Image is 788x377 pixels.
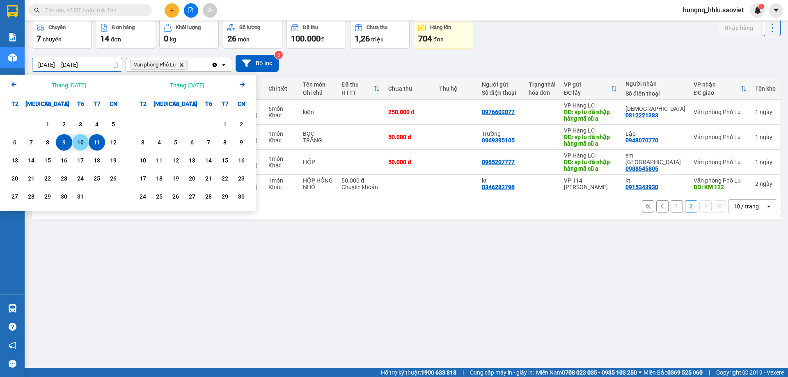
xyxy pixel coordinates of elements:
[58,119,70,129] div: 2
[236,137,247,147] div: 9
[9,323,16,331] span: question-circle
[75,174,86,183] div: 24
[186,155,198,165] div: 13
[236,155,247,165] div: 16
[75,119,86,129] div: 3
[203,174,214,183] div: 21
[350,19,410,49] button: Chưa thu1,26 triệu
[200,96,217,112] div: T6
[203,155,214,165] div: 14
[153,174,165,183] div: 18
[268,177,295,184] div: 1 món
[108,174,119,183] div: 26
[341,89,373,96] div: HTTT
[694,159,747,165] div: Văn phòng Phố Lu
[233,152,250,169] div: Choose Chủ Nhật, tháng 11 16 2025. It's available.
[56,152,72,169] div: Choose Thứ Năm, tháng 10 16 2025. It's available.
[760,134,772,140] span: ngày
[9,80,19,91] button: Previous month.
[203,192,214,201] div: 28
[7,5,18,18] img: logo-vxr
[219,174,231,183] div: 22
[42,155,53,165] div: 15
[153,192,165,201] div: 25
[135,152,151,169] div: Choose Thứ Hai, tháng 11 10 2025. It's available.
[760,4,763,9] span: 1
[167,96,184,112] div: T4
[233,96,250,112] div: CN
[170,81,204,89] div: Tháng [DATE]
[268,112,295,119] div: Khác
[418,34,432,43] span: 704
[227,34,236,43] span: 26
[755,159,776,165] div: 1
[341,184,380,190] div: Chuyển khoản
[275,51,283,59] sup: 3
[200,188,217,205] div: Choose Thứ Sáu, tháng 11 28 2025. It's available.
[32,19,92,49] button: Chuyến7chuyến
[7,134,23,151] div: Choose Thứ Hai, tháng 10 6 2025. It's available.
[238,36,250,43] span: món
[189,61,190,69] input: Selected Văn phòng Phố Lu.
[9,360,16,368] span: message
[237,80,247,89] svg: Arrow Right
[200,152,217,169] div: Choose Thứ Sáu, tháng 11 14 2025. It's available.
[23,188,39,205] div: Choose Thứ Ba, tháng 10 28 2025. It's available.
[167,134,184,151] div: Choose Thứ Tư, tháng 11 5 2025. It's available.
[291,34,321,43] span: 100.000
[48,25,66,30] div: Chuyến
[439,85,474,92] div: Thu hộ
[463,368,464,377] span: |
[625,112,658,119] div: 0812221383
[72,116,89,133] div: Choose Thứ Sáu, tháng 10 3 2025. It's available.
[676,5,750,15] span: hungnq_hhlu.saoviet
[167,188,184,205] div: Choose Thứ Tư, tháng 11 26 2025. It's available.
[130,60,188,70] span: Văn phòng Phố Lu, close by backspace
[430,25,451,30] div: Hàng tồn
[72,96,89,112] div: T6
[219,137,231,147] div: 8
[482,137,515,144] div: 0969395105
[72,188,89,205] div: Choose Thứ Sáu, tháng 10 31 2025. It's available.
[625,80,685,87] div: Người nhận
[9,174,21,183] div: 20
[167,152,184,169] div: Choose Thứ Tư, tháng 11 12 2025. It's available.
[7,170,23,187] div: Choose Thứ Hai, tháng 10 20 2025. It's available.
[760,181,772,187] span: ngày
[75,192,86,201] div: 31
[644,368,703,377] span: Miền Bắc
[45,6,142,15] input: Tìm tên, số ĐT hoặc mã đơn
[8,53,17,62] img: warehouse-icon
[89,116,105,133] div: Choose Thứ Bảy, tháng 10 4 2025. It's available.
[564,127,617,134] div: VP Hàng LC
[367,25,387,30] div: Chưa thu
[137,137,149,147] div: 3
[34,7,40,13] span: search
[639,371,641,374] span: ⚪️
[694,81,740,88] div: VP nhận
[223,19,282,49] button: Số lượng26món
[217,96,233,112] div: T7
[23,96,39,112] div: [MEDICAL_DATA]
[153,137,165,147] div: 4
[135,96,151,112] div: T2
[564,89,611,96] div: ĐC lấy
[200,170,217,187] div: Choose Thứ Sáu, tháng 11 21 2025. It's available.
[184,3,198,18] button: file-add
[219,119,231,129] div: 1
[211,62,218,68] svg: Clear all
[718,21,760,35] button: Nhập hàng
[536,368,637,377] span: Miền Nam
[203,137,214,147] div: 7
[184,188,200,205] div: Choose Thứ Năm, tháng 11 27 2025. It's available.
[72,170,89,187] div: Choose Thứ Sáu, tháng 10 24 2025. It's available.
[170,137,181,147] div: 5
[355,34,370,43] span: 1,26
[105,152,121,169] div: Choose Chủ Nhật, tháng 10 19 2025. It's available.
[7,96,23,112] div: T2
[219,192,231,201] div: 29
[58,192,70,201] div: 30
[153,155,165,165] div: 11
[151,134,167,151] div: Choose Thứ Ba, tháng 11 4 2025. It's available.
[108,155,119,165] div: 19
